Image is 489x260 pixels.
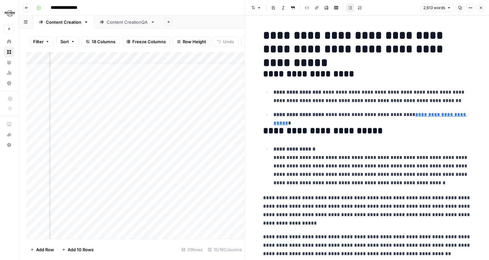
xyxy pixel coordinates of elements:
span: Freeze Columns [132,38,166,45]
button: Filter [29,36,54,47]
a: Content CreationQA [94,16,161,29]
a: Your Data [4,57,14,68]
button: Workspace: Hard Rock Digital [4,5,14,21]
a: Home [4,36,14,47]
a: Settings [4,78,14,88]
span: 2,613 words [423,5,445,11]
span: Filter [33,38,44,45]
span: 18 Columns [92,38,115,45]
button: Undo [213,36,238,47]
a: Browse [4,47,14,57]
button: What's new? [4,129,14,140]
span: Row Height [183,38,206,45]
span: Sort [60,38,69,45]
button: Sort [56,36,79,47]
button: 2,613 words [420,4,454,12]
div: Content Creation [46,19,81,25]
span: Add 10 Rows [68,246,94,253]
span: Add Row [36,246,54,253]
button: Add 10 Rows [58,244,98,255]
div: 15/18 Columns [205,244,244,255]
button: Freeze Columns [122,36,170,47]
button: Help + Support [4,140,14,150]
a: Usage [4,68,14,78]
div: Content CreationQA [107,19,148,25]
button: 18 Columns [82,36,120,47]
div: 31 Rows [179,244,205,255]
a: AirOps Academy [4,119,14,129]
button: Row Height [173,36,210,47]
a: Content Creation [33,16,94,29]
div: What's new? [4,130,14,139]
img: Hard Rock Digital Logo [4,7,16,19]
span: Undo [223,38,234,45]
button: Add Row [26,244,58,255]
